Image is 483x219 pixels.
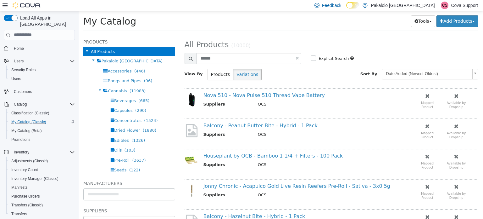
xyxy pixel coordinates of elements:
span: Transfers [11,211,27,216]
span: Inventory [14,150,29,155]
a: Customers [11,88,35,95]
span: Inventory Manager (Classic) [11,176,58,181]
span: Bongs and Pipes [29,67,63,72]
a: Jonny Chronic - Acapulco Gold Live Resin Reefers Pre-Roll - Sativa - 3x0.5g [125,172,312,178]
button: Promotions [6,135,77,144]
a: Balcony - Hazelnut Bite - Hybrid - 1 Pack [125,202,227,208]
a: Inventory Manager (Classic) [9,175,61,182]
a: Inventory Count [9,166,41,174]
button: Customers [1,87,77,96]
small: Mapped Product [342,151,355,158]
small: Available by Dropship [368,181,387,188]
button: Tools [332,4,357,16]
button: Products [129,58,155,69]
small: Mapped Product [342,90,355,98]
span: (1524) [65,107,79,112]
span: Transfers [9,210,75,218]
button: Classification (Classic) [6,109,77,118]
button: My Catalog (Beta) [6,126,77,135]
input: Dark Mode [346,2,359,9]
span: Dried Flower [36,117,61,122]
span: (290) [57,97,68,102]
span: Cannabis [29,78,48,82]
span: (11983) [51,78,67,82]
span: Dark Mode [346,9,347,9]
a: Users [9,75,24,83]
button: Inventory [11,148,32,156]
button: Manifests [6,183,77,192]
a: Adjustments (Classic) [9,157,50,165]
span: Users [11,57,75,65]
span: Capsules [36,97,54,102]
button: My Catalog (Classic) [6,118,77,126]
button: Home [1,44,77,53]
span: Edibles [36,127,50,132]
button: Variations [154,58,183,69]
button: Inventory Count [6,165,77,174]
span: Date Added (Newest-Oldest) [303,58,391,68]
span: CS [442,2,447,9]
a: Classification (Classic) [9,109,52,117]
span: Purchase Orders [11,194,40,199]
span: Promotions [11,137,31,142]
td: OCS [175,151,324,158]
span: Promotions [9,136,75,143]
span: Concentrates [36,107,63,112]
button: Inventory [1,148,77,157]
a: My Catalog (Beta) [9,127,44,135]
span: All Products [12,38,36,43]
span: (665) [60,87,71,92]
span: Load All Apps in [GEOGRAPHIC_DATA] [18,15,75,27]
span: Home [14,46,24,51]
button: Adjustments (Classic) [6,157,77,165]
span: My Catalog [5,5,58,16]
span: Transfers (Classic) [11,203,43,208]
button: Users [1,57,77,66]
h5: Manufacturers [5,169,97,176]
button: Transfers [6,210,77,218]
span: Users [9,75,75,83]
span: Classification (Classic) [9,109,75,117]
span: (103) [46,137,57,141]
span: Beverages [36,87,57,92]
th: Suppliers [125,181,175,189]
button: Users [6,74,77,83]
p: | [437,2,439,9]
span: Inventory Manager (Classic) [9,175,75,182]
span: (96) [65,67,74,72]
label: Explicit Search [238,44,270,51]
span: Manifests [9,184,75,191]
a: Transfers [9,210,30,218]
span: Users [11,76,21,81]
span: Catalog [11,101,75,108]
small: Available by Dropship [368,120,387,128]
button: Inventory Manager (Classic) [6,174,77,183]
span: Transfers (Classic) [9,201,75,209]
a: Purchase Orders [9,193,42,200]
th: Suppliers [125,151,175,158]
button: Catalog [11,101,29,108]
span: Inventory [11,148,75,156]
a: Security Roles [9,66,38,74]
img: Cova [13,2,41,9]
span: Manifests [11,185,27,190]
span: Catalog [14,102,27,107]
span: View By [106,61,124,65]
small: Available by Dropship [368,151,387,158]
span: Inventory Count [9,166,75,174]
span: Home [11,44,75,52]
td: OCS [175,90,324,98]
a: Nova 510 - Nova Pulse 510 Thread Vape Battery [125,81,246,87]
span: Adjustments (Classic) [11,158,48,164]
th: Suppliers [125,120,175,128]
span: Seeds [36,157,48,161]
span: (1880) [64,117,78,122]
h5: Products [5,27,97,35]
span: Pakalolo [GEOGRAPHIC_DATA] [23,48,84,52]
span: Sort By [282,61,299,65]
a: Manifests [9,184,30,191]
img: 150 [106,82,120,96]
small: (10000) [153,32,172,37]
button: Add Products [358,4,400,16]
img: missing-image.png [106,203,120,218]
